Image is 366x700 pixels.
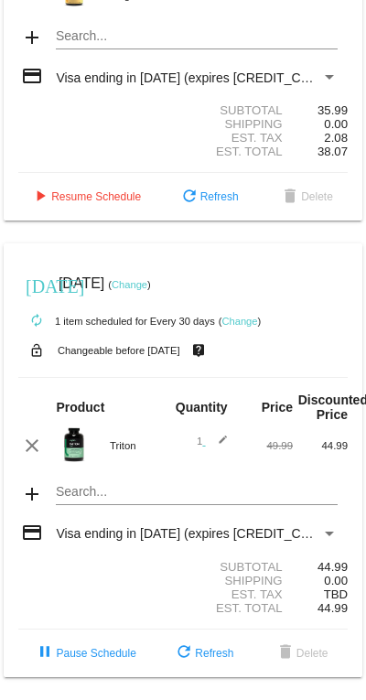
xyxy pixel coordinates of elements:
[21,65,43,87] mat-icon: credit_card
[173,647,233,660] span: Refresh
[183,560,293,574] div: Subtotal
[108,279,151,290] small: ( )
[293,103,348,117] div: 35.99
[56,70,337,85] mat-select: Payment Method
[178,187,200,209] mat-icon: refresh
[26,274,48,296] mat-icon: [DATE]
[197,436,228,447] span: 1
[260,637,343,670] button: Delete
[183,131,293,145] div: Est. Tax
[56,400,104,415] strong: Product
[112,279,147,290] a: Change
[26,339,48,362] mat-icon: lock_open
[18,316,215,327] small: 1 item scheduled for Every 30 days
[21,522,43,544] mat-icon: credit_card
[183,117,293,131] div: Shipping
[101,440,183,451] div: Triton
[264,180,348,213] button: Delete
[21,483,43,505] mat-icon: add
[183,145,293,158] div: Est. Total
[183,574,293,587] div: Shipping
[56,485,337,500] input: Search...
[318,145,348,158] span: 38.07
[324,574,348,587] span: 0.00
[21,27,43,48] mat-icon: add
[29,190,141,203] span: Resume Schedule
[183,601,293,615] div: Est. Total
[34,647,135,660] span: Pause Schedule
[324,117,348,131] span: 0.00
[324,131,348,145] span: 2.08
[274,647,328,660] span: Delete
[29,187,51,209] mat-icon: play_arrow
[293,560,348,574] div: 44.99
[56,426,92,463] img: Image-1-Carousel-Triton-Transp.png
[324,587,348,601] span: TBD
[183,587,293,601] div: Est. Tax
[21,435,43,457] mat-icon: clear
[238,440,293,451] div: 49.99
[188,339,210,362] mat-icon: live_help
[26,310,48,332] mat-icon: autorenew
[34,642,56,664] mat-icon: pause
[164,180,253,213] button: Refresh
[221,316,257,327] a: Change
[279,190,333,203] span: Delete
[318,601,348,615] span: 44.99
[206,435,228,457] mat-icon: edit
[178,190,239,203] span: Refresh
[158,637,248,670] button: Refresh
[15,180,156,213] button: Resume Schedule
[56,29,337,44] input: Search...
[58,345,180,356] small: Changeable before [DATE]
[19,637,150,670] button: Pause Schedule
[262,400,293,415] strong: Price
[56,526,337,541] mat-select: Payment Method
[173,642,195,664] mat-icon: refresh
[274,642,296,664] mat-icon: delete
[183,103,293,117] div: Subtotal
[219,316,262,327] small: ( )
[176,400,228,415] strong: Quantity
[279,187,301,209] mat-icon: delete
[293,440,348,451] div: 44.99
